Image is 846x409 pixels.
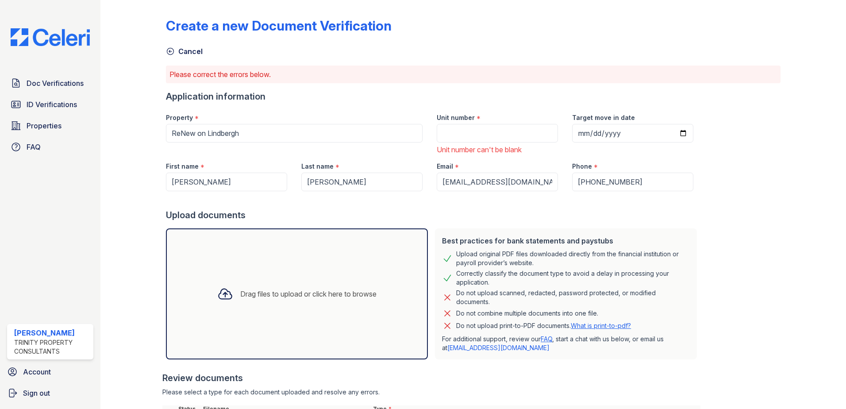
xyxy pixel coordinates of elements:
[437,113,475,122] label: Unit number
[166,162,199,171] label: First name
[442,335,690,352] p: For additional support, review our , start a chat with us below, or email us at
[7,117,93,135] a: Properties
[166,18,392,34] div: Create a new Document Verification
[456,308,598,319] div: Do not combine multiple documents into one file.
[166,46,203,57] a: Cancel
[169,69,777,80] p: Please correct the errors below.
[166,209,700,221] div: Upload documents
[456,250,690,267] div: Upload original PDF files downloaded directly from the financial institution or payroll provider’...
[442,235,690,246] div: Best practices for bank statements and paystubs
[7,138,93,156] a: FAQ
[571,322,631,329] a: What is print-to-pdf?
[437,162,453,171] label: Email
[240,289,377,299] div: Drag files to upload or click here to browse
[23,388,50,398] span: Sign out
[23,367,51,377] span: Account
[27,78,84,89] span: Doc Verifications
[301,162,334,171] label: Last name
[572,113,635,122] label: Target move in date
[456,289,690,306] div: Do not upload scanned, redacted, password protected, or modified documents.
[162,388,700,397] div: Please select a type for each document uploaded and resolve any errors.
[166,113,193,122] label: Property
[14,338,90,356] div: Trinity Property Consultants
[4,384,97,402] a: Sign out
[27,142,41,152] span: FAQ
[456,269,690,287] div: Correctly classify the document type to avoid a delay in processing your application.
[541,335,552,343] a: FAQ
[456,321,631,330] p: Do not upload print-to-PDF documents.
[14,328,90,338] div: [PERSON_NAME]
[7,74,93,92] a: Doc Verifications
[166,90,700,103] div: Application information
[447,344,550,351] a: [EMAIL_ADDRESS][DOMAIN_NAME]
[572,162,592,171] label: Phone
[27,120,62,131] span: Properties
[27,99,77,110] span: ID Verifications
[7,96,93,113] a: ID Verifications
[4,363,97,381] a: Account
[162,372,700,384] div: Review documents
[437,144,558,155] div: Unit number can't be blank
[4,28,97,46] img: CE_Logo_Blue-a8612792a0a2168367f1c8372b55b34899dd931a85d93a1a3d3e32e68fde9ad4.png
